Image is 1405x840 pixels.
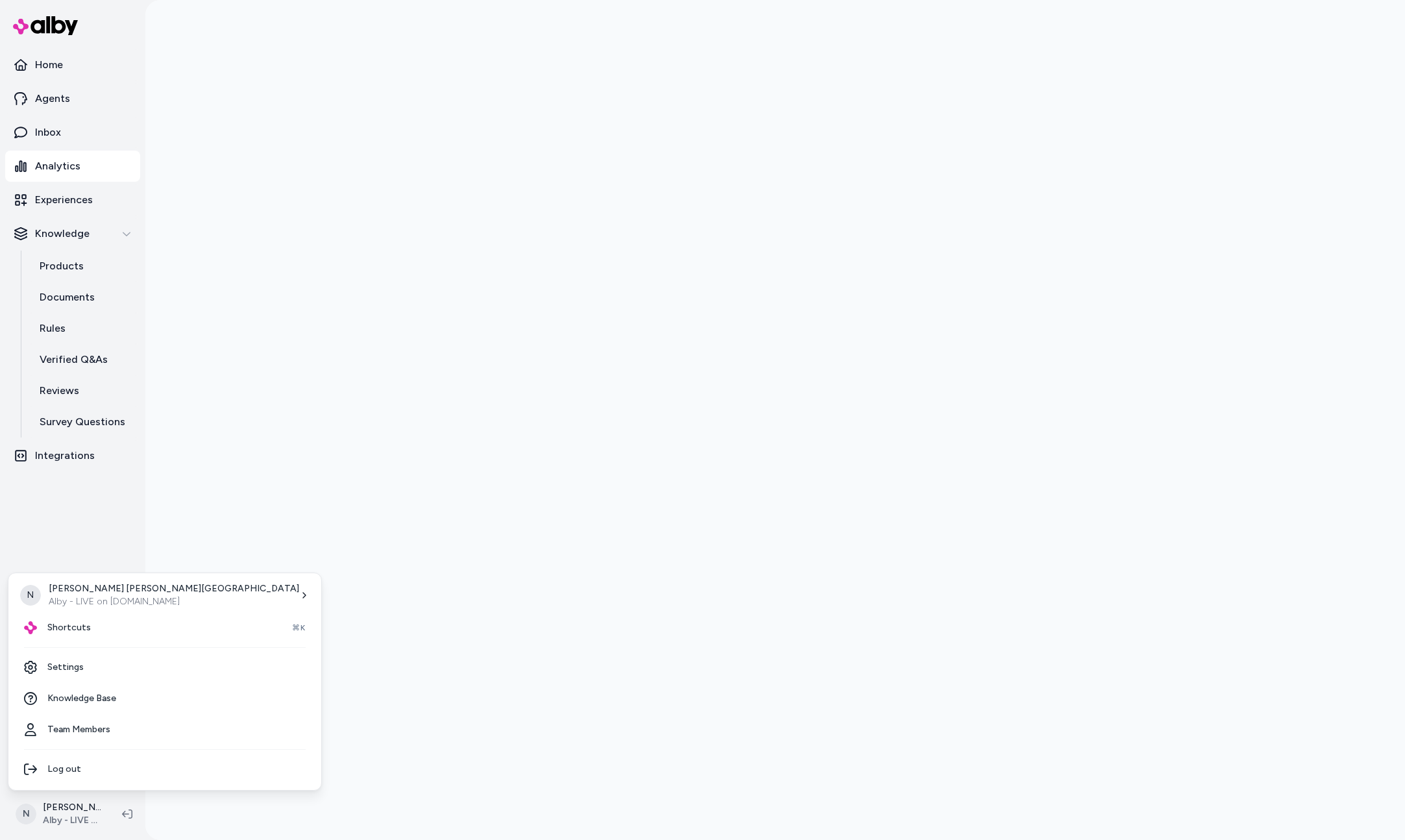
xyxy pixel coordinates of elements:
[292,623,306,633] span: ⌘K
[14,754,316,785] div: Log out
[20,585,41,606] span: N
[14,714,316,745] a: Team Members
[24,621,37,634] img: alby Logo
[14,652,316,683] a: Settings
[49,595,299,608] p: Alby - LIVE on [DOMAIN_NAME]
[47,621,91,634] span: Shortcuts
[49,582,299,595] p: [PERSON_NAME] [PERSON_NAME][GEOGRAPHIC_DATA]
[47,692,116,705] span: Knowledge Base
